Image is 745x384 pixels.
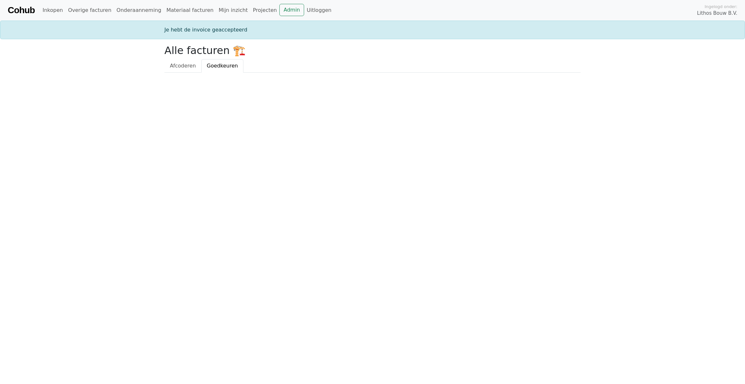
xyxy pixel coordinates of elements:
[697,10,737,17] span: Lithos Bouw B.V.
[164,4,216,17] a: Materiaal facturen
[164,59,201,73] a: Afcoderen
[705,4,737,10] span: Ingelogd onder:
[201,59,243,73] a: Goedkeuren
[66,4,114,17] a: Overige facturen
[279,4,304,16] a: Admin
[250,4,279,17] a: Projecten
[8,3,35,18] a: Cohub
[40,4,65,17] a: Inkopen
[161,26,584,34] div: Je hebt de invoice geaccepteerd
[304,4,334,17] a: Uitloggen
[207,63,238,69] span: Goedkeuren
[216,4,250,17] a: Mijn inzicht
[164,44,581,57] h2: Alle facturen 🏗️
[170,63,196,69] span: Afcoderen
[114,4,164,17] a: Onderaanneming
